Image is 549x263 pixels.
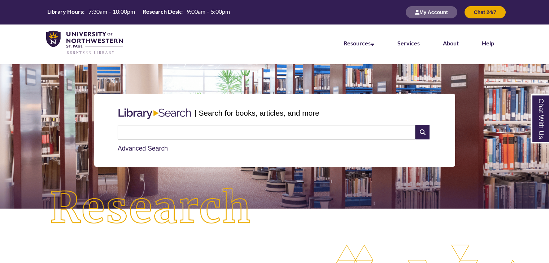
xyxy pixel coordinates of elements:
[195,107,319,119] p: | Search for books, articles, and more
[115,106,195,122] img: Libary Search
[465,6,506,18] button: Chat 24/7
[415,125,429,139] i: Search
[482,40,494,46] a: Help
[397,40,420,46] a: Services
[27,165,274,251] img: Research
[44,8,86,15] th: Library Hours:
[46,31,123,55] img: UNWSP Library Logo
[406,6,457,18] button: My Account
[465,9,506,15] a: Chat 24/7
[187,8,230,15] span: 9:00am – 5:00pm
[443,40,459,46] a: About
[140,8,184,15] th: Research Desk:
[344,40,374,46] a: Resources
[88,8,135,15] span: 7:30am – 10:00pm
[406,9,457,15] a: My Account
[118,145,168,152] a: Advanced Search
[44,8,233,17] a: Hours Today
